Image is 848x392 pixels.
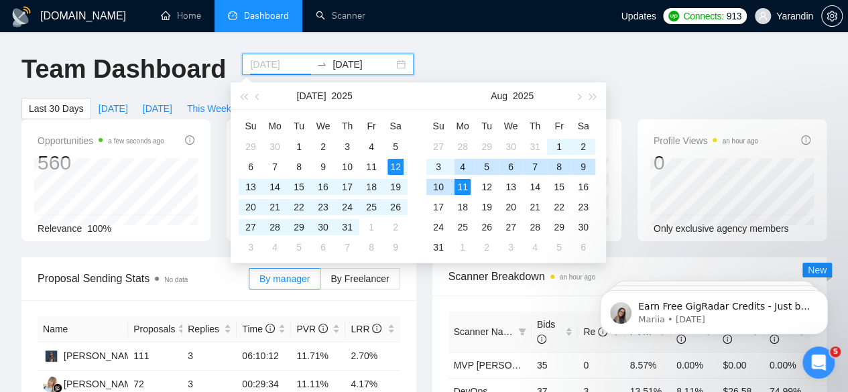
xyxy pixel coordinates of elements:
td: 2025-07-16 [311,177,335,197]
span: Profile Views [654,133,758,149]
div: 9 [575,159,591,175]
time: an hour ago [722,137,758,145]
a: DS[PERSON_NAME] [43,350,141,361]
div: 13 [503,179,519,195]
td: 2025-07-08 [287,157,311,177]
td: 0.00% [764,352,810,378]
td: 2025-08-02 [571,137,595,157]
td: 2025-08-20 [499,197,523,217]
td: 2025-08-04 [450,157,475,177]
div: 27 [243,219,259,235]
td: 2025-07-01 [287,137,311,157]
td: 2025-08-19 [475,197,499,217]
th: Tu [287,115,311,137]
div: 30 [267,139,283,155]
td: 2025-08-12 [475,177,499,197]
td: 2025-07-29 [475,137,499,157]
a: MVP [PERSON_NAME] [454,360,554,371]
td: 2025-07-17 [335,177,359,197]
div: 4 [527,239,543,255]
iframe: Intercom live chat [802,346,835,379]
td: 2025-09-06 [571,237,595,257]
td: 2025-08-31 [426,237,450,257]
a: AK[PERSON_NAME] [43,378,141,389]
div: 8 [551,159,567,175]
span: setting [822,11,842,21]
th: Name [38,316,128,342]
td: 2025-07-11 [359,157,383,177]
span: Updates [621,11,656,21]
div: 1 [363,219,379,235]
div: 30 [503,139,519,155]
div: [PERSON_NAME] [64,377,141,391]
div: 11 [363,159,379,175]
td: 2025-07-27 [426,137,450,157]
div: 1 [551,139,567,155]
th: Mo [450,115,475,137]
td: 2025-08-02 [383,217,408,237]
div: 8 [363,239,379,255]
td: 2025-09-03 [499,237,523,257]
div: 27 [503,219,519,235]
button: [DATE] [296,82,326,109]
div: 6 [243,159,259,175]
div: 31 [527,139,543,155]
td: 2025-08-15 [547,177,571,197]
td: 2025-08-30 [571,217,595,237]
th: Proposals [128,316,182,342]
span: Proposal Sending Stats [38,270,249,287]
td: 2025-08-07 [523,157,547,177]
span: filter [518,328,526,336]
td: 2025-07-24 [335,197,359,217]
div: 23 [315,199,331,215]
td: 2025-08-17 [426,197,450,217]
td: 3 [182,342,237,371]
td: 2025-07-30 [311,217,335,237]
td: 2025-09-01 [450,237,475,257]
td: 2025-07-29 [287,217,311,237]
td: 2025-06-30 [263,137,287,157]
div: 0 [654,150,758,176]
td: 2025-08-08 [359,237,383,257]
span: Last 30 Days [29,101,84,116]
td: 2025-09-02 [475,237,499,257]
div: 24 [430,219,446,235]
span: No data [164,276,188,283]
div: 1 [291,139,307,155]
span: 913 [727,9,741,23]
span: LRR [351,324,381,334]
input: Start date [250,57,311,72]
span: Bids [537,319,555,344]
td: 2025-07-31 [335,217,359,237]
div: 14 [267,179,283,195]
span: Connects: [683,9,723,23]
time: a few seconds ago [108,137,164,145]
td: 2025-07-15 [287,177,311,197]
td: 2025-07-14 [263,177,287,197]
div: [PERSON_NAME] [64,348,141,363]
div: 10 [430,179,446,195]
span: Relevance [38,223,82,234]
th: Fr [547,115,571,137]
div: 7 [527,159,543,175]
td: 2025-08-01 [547,137,571,157]
td: 0 [578,352,624,378]
div: 12 [387,159,404,175]
iframe: Intercom notifications message [580,262,848,356]
span: info-circle [185,135,194,145]
div: 5 [291,239,307,255]
div: 2 [575,139,591,155]
td: 111 [128,342,182,371]
th: Su [426,115,450,137]
span: info-circle [318,324,328,333]
th: Th [523,115,547,137]
td: 06:10:12 [237,342,291,371]
div: 9 [315,159,331,175]
td: 2025-07-23 [311,197,335,217]
td: 2025-07-31 [523,137,547,157]
div: 5 [387,139,404,155]
td: 11.71% [291,342,345,371]
td: 8.57% [625,352,671,378]
td: 2025-07-28 [263,217,287,237]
